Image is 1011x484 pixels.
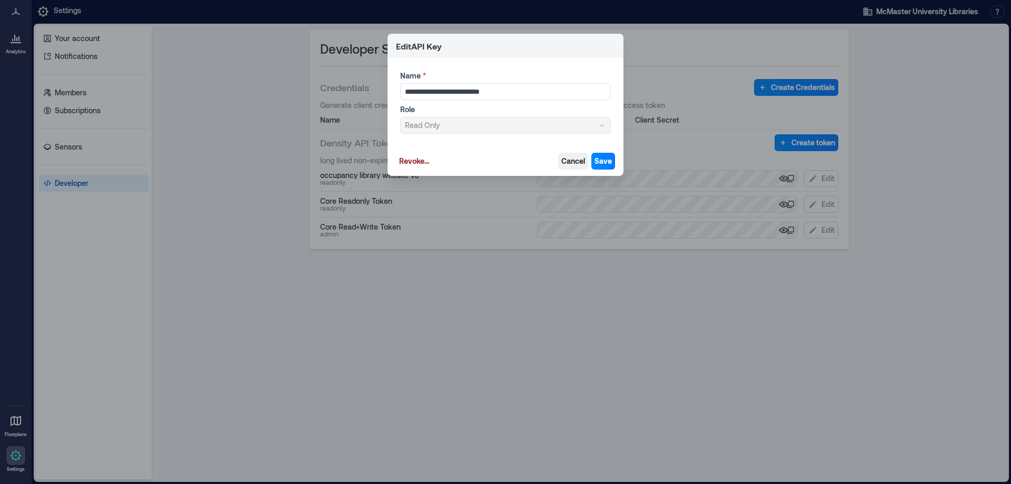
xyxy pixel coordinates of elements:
label: Name [400,71,609,81]
label: Role [400,104,609,115]
span: Save [594,156,612,166]
header: Edit API Key [388,34,623,58]
button: Save [591,153,615,170]
button: Cancel [558,153,588,170]
span: Cancel [561,156,585,166]
button: Revoke... [396,153,432,170]
span: Revoke... [399,156,429,166]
